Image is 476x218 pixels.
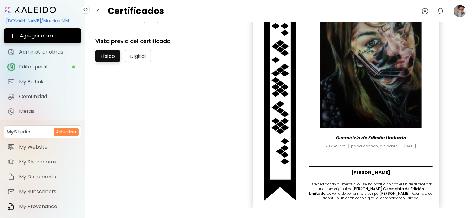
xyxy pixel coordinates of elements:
h5: Vista previa del certificado [95,37,227,45]
a: Administrar obras iconAdministrar obras [4,46,81,58]
h6: papel canson, gis pastel [351,144,401,148]
button: Digital [125,50,151,62]
button: Físico [95,50,120,62]
span: Físico [100,53,115,59]
div: [DOMAIN_NAME]/MauricioMM [4,15,81,26]
a: iconcompleteEditar perfil [4,61,81,73]
a: itemMy Showrooms [4,156,81,168]
img: My BioLink icon [7,78,15,85]
span: My Subscribers [19,189,78,195]
a: itemMy Subscribers [4,185,81,198]
img: item [7,143,15,151]
span: My Provenance [19,203,78,210]
span: Editar perfil [19,64,71,70]
img: item [7,188,15,195]
h6: Actualizar [56,129,76,135]
button: bellIcon [435,6,446,16]
img: bellIcon [437,7,444,15]
img: item [7,173,15,181]
img: Metas icon [7,108,15,115]
h6: Certificado creado el [DATE] [95,17,199,23]
a: completeMetas iconMetas [4,105,81,118]
img: Comunidad icon [7,93,15,100]
h6: 28 x 42 cm [325,144,349,148]
p: MyStudio [6,128,31,136]
h6: Geometría de Edición Limitada [309,135,433,141]
button: Agregar obra [4,28,81,43]
span: Metas [19,108,78,115]
img: back [95,7,103,15]
img: collapse [83,7,88,12]
a: itemMy Provenance [4,200,81,213]
span: My Documents [19,174,78,180]
span: 84520 [351,182,363,187]
a: Comunidad iconComunidad [4,90,81,103]
h6: [PERSON_NAME] [309,166,433,176]
a: itemMy Documents [4,171,81,183]
a: completeMy BioLink iconMy BioLink [4,76,81,88]
span: Comunidad [19,94,78,100]
b: [PERSON_NAME] [352,186,383,191]
img: Administrar obras icon [7,48,15,56]
span: Agregar obra [9,32,76,40]
h6: [DATE] [404,144,417,148]
img: item [7,203,15,210]
a: itemMy Website [4,141,81,153]
b: Geometría de Edición Limitada [309,186,424,196]
span: My Website [19,144,78,150]
span: My Showrooms [19,159,78,165]
img: item [7,158,15,166]
img: chatIcon [422,7,429,15]
span: My BioLink [19,79,78,85]
span: Digital [130,53,146,59]
span: Administrar obras [19,49,78,55]
div: Certificados [95,5,164,17]
h6: Este certificado numero se ha producido con el fin de autenticar una obra original de . fue vendi... [309,182,433,201]
button: back [93,5,105,17]
b: [PERSON_NAME] [380,191,410,196]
